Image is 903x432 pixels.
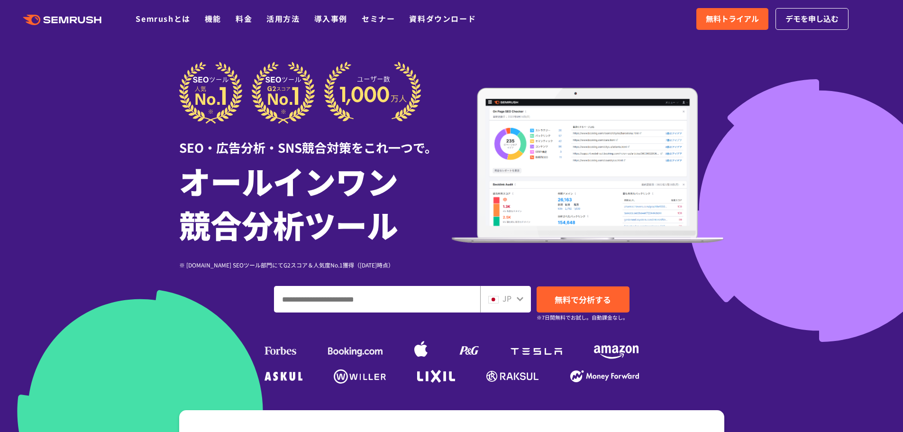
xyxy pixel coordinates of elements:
a: 導入事例 [314,13,347,24]
a: 無料で分析する [537,286,629,313]
a: デモを申し込む [775,8,848,30]
span: デモを申し込む [785,13,839,25]
span: JP [502,293,511,304]
small: ※7日間無料でお試し。自動課金なし。 [537,313,628,322]
a: 活用方法 [266,13,300,24]
a: 料金 [236,13,252,24]
a: 無料トライアル [696,8,768,30]
a: セミナー [362,13,395,24]
span: 無料トライアル [706,13,759,25]
div: SEO・広告分析・SNS競合対策をこれ一つで。 [179,124,452,156]
a: 機能 [205,13,221,24]
a: Semrushとは [136,13,190,24]
span: 無料で分析する [555,294,611,305]
div: ※ [DOMAIN_NAME] SEOツール部門にてG2スコア＆人気度No.1獲得（[DATE]時点） [179,260,452,269]
h1: オールインワン 競合分析ツール [179,159,452,246]
a: 資料ダウンロード [409,13,476,24]
input: ドメイン、キーワードまたはURLを入力してください [274,286,480,312]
